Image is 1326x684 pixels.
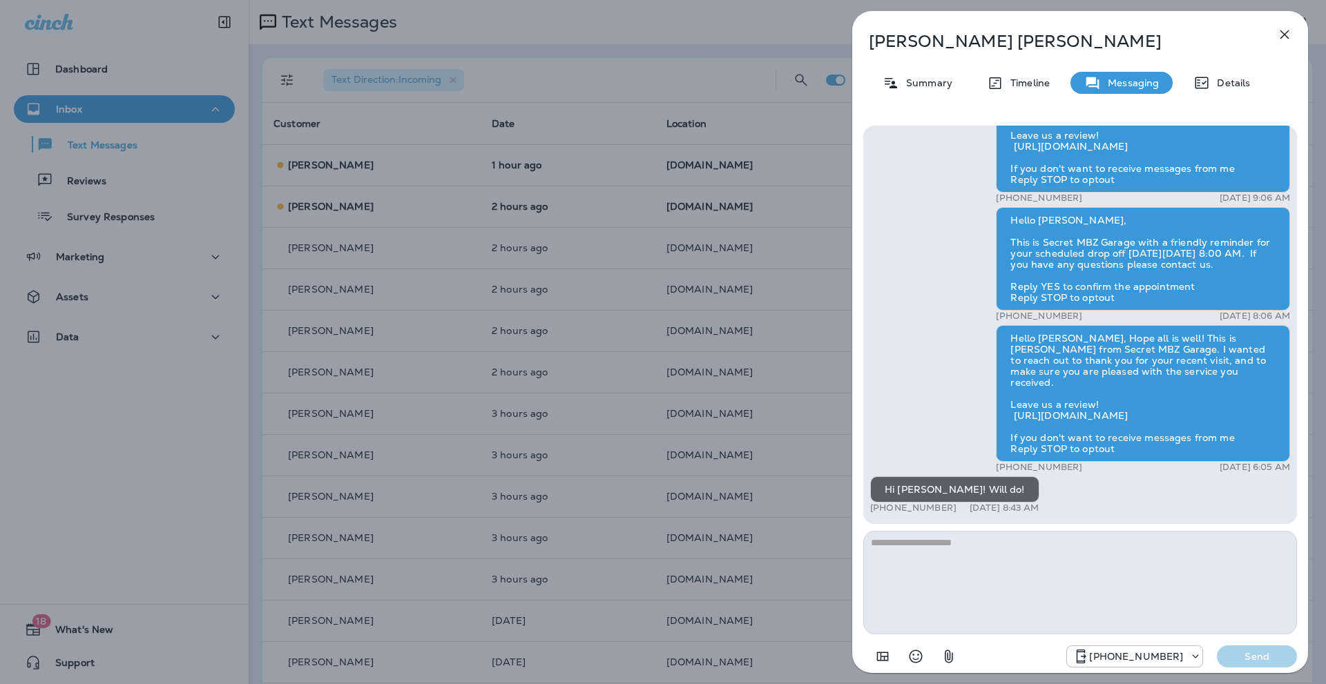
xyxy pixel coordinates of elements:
div: Hi [PERSON_NAME]! Will do! [870,476,1039,502]
p: [PHONE_NUMBER] [996,193,1082,204]
p: Summary [899,77,952,88]
p: [DATE] 8:06 AM [1220,311,1290,322]
button: Add in a premade template [869,643,896,670]
p: [PHONE_NUMBER] [1089,651,1183,662]
button: Select an emoji [902,643,930,670]
p: [PERSON_NAME] [PERSON_NAME] [869,32,1246,51]
div: Hello [PERSON_NAME], Hope all is well! This is [PERSON_NAME] from Secret MBZ Garage. I wanted to ... [996,325,1290,462]
p: [PHONE_NUMBER] [996,311,1082,322]
p: [PHONE_NUMBER] [870,502,957,514]
p: Messaging [1101,77,1159,88]
div: +1 (424) 433-6149 [1067,648,1202,665]
p: [PHONE_NUMBER] [996,462,1082,473]
div: Hello [PERSON_NAME], This is Secret MBZ Garage with a friendly reminder for your scheduled drop o... [996,207,1290,311]
p: [DATE] 9:06 AM [1220,193,1290,204]
p: Timeline [1003,77,1050,88]
p: [DATE] 6:05 AM [1220,462,1290,473]
p: [DATE] 8:43 AM [970,502,1039,514]
p: Details [1210,77,1250,88]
